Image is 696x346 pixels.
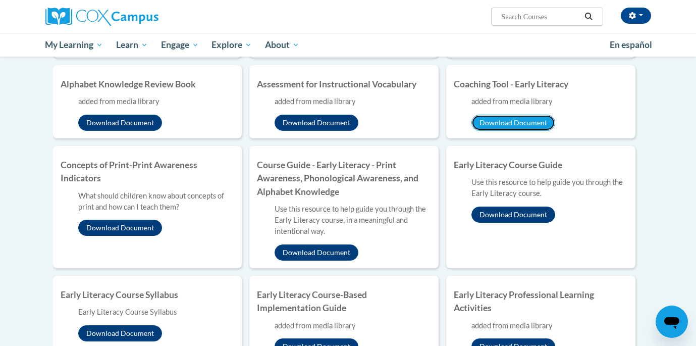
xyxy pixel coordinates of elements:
[471,115,555,131] button: Download Document
[603,34,659,56] a: En español
[621,8,651,24] button: Account Settings
[78,307,235,318] div: Early Literacy Course Syllabus
[265,39,299,51] span: About
[61,78,235,91] h4: Alphabet Knowledge Review Book
[471,177,628,199] div: Use this resource to help guide you through the Early Literacy course.
[78,96,235,107] div: added from media library
[275,204,431,237] div: Use this resource to help guide you through the Early Literacy course, in a meaningful and intent...
[454,288,628,315] h4: Early Literacy Professional Learning Activities
[656,306,688,338] iframe: Button to launch messaging window
[161,39,199,51] span: Engage
[116,39,148,51] span: Learn
[471,320,628,331] div: added from media library
[45,39,103,51] span: My Learning
[78,190,235,213] div: What should children know about concepts of print and how can I teach them?
[275,320,431,331] div: added from media library
[581,11,596,23] button: Search
[45,8,158,26] img: Cox Campus
[454,159,628,172] h4: Early Literacy Course Guide
[454,78,628,91] h4: Coaching Tool - Early Literacy
[61,288,235,302] h4: Early Literacy Course Syllabus
[30,33,666,57] div: Main menu
[500,11,581,23] input: Search Courses
[78,325,162,341] button: Download Document
[211,39,252,51] span: Explore
[257,159,431,199] h4: Course Guide - Early Literacy - Print Awareness, Phonological Awareness, and Alphabet Knowledge
[45,8,237,26] a: Cox Campus
[78,115,162,131] button: Download Document
[471,96,628,107] div: added from media library
[258,33,306,57] a: About
[154,33,205,57] a: Engage
[257,288,431,315] h4: Early Literacy Course-Based Implementation Guide
[78,220,162,236] button: Download Document
[257,78,431,91] h4: Assessment for Instructional Vocabulary
[61,159,235,185] h4: Concepts of Print-Print Awareness Indicators
[610,39,652,50] span: En español
[275,244,358,261] button: Download Document
[39,33,110,57] a: My Learning
[275,96,431,107] div: added from media library
[275,115,358,131] button: Download Document
[205,33,258,57] a: Explore
[471,207,555,223] button: Download Document
[110,33,154,57] a: Learn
